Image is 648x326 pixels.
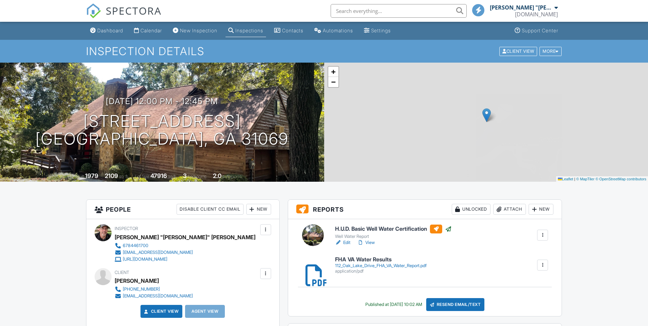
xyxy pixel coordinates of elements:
div: [EMAIL_ADDRESS][DOMAIN_NAME] [123,293,193,299]
div: 6784461700 [123,243,148,248]
a: Leaflet [558,177,573,181]
span: bathrooms [222,174,242,179]
div: [PERSON_NAME] "[PERSON_NAME]" [PERSON_NAME] [490,4,553,11]
a: Calendar [131,25,165,37]
div: Published at [DATE] 10:02 AM [365,302,422,307]
h6: H.U.D. Basic Well Water Certification [335,225,452,233]
div: Client View [499,47,537,56]
div: 3 [183,172,187,179]
div: Resend Email/Text [426,298,485,311]
span: Client [115,270,129,275]
a: [EMAIL_ADDRESS][DOMAIN_NAME] [115,249,250,256]
a: Client View [143,308,179,315]
div: 112_Oak_Lake_Drive_FHA_VA_Water_Report.pdf [335,263,427,268]
input: Search everything... [331,4,467,18]
div: 1979 [85,172,98,179]
div: Inspections [235,28,263,33]
h3: People [86,200,279,219]
a: View [357,239,375,246]
a: New Inspection [170,25,220,37]
div: Automations [323,28,353,33]
div: [PERSON_NAME] [115,276,159,286]
h3: Reports [288,200,562,219]
a: Support Center [512,25,561,37]
div: Unlocked [452,204,491,215]
span: Built [77,174,84,179]
div: New [246,204,271,215]
a: Settings [361,25,394,37]
img: Marker [482,108,491,122]
div: More [539,47,562,56]
span: sq. ft. [119,174,129,179]
a: [EMAIL_ADDRESS][DOMAIN_NAME] [115,293,193,299]
a: SPECTORA [86,9,162,23]
div: 2109 [105,172,118,179]
a: Client View [499,48,539,53]
span: sq.ft. [168,174,177,179]
h1: Inspection Details [86,45,562,57]
a: Contacts [271,25,306,37]
div: Disable Client CC Email [177,204,244,215]
a: FHA VA Water Results 112_Oak_Lake_Drive_FHA_VA_Water_Report.pdf application/pdf [335,257,427,274]
a: Dashboard [87,25,126,37]
h3: [DATE] 12:00 pm - 12:45 pm [106,97,218,106]
a: Inspections [226,25,266,37]
div: Settings [371,28,391,33]
span: − [331,78,335,86]
a: H.U.D. Basic Well Water Certification Well Water Report [335,225,452,240]
div: Attach [493,204,526,215]
div: [PHONE_NUMBER] [123,287,160,292]
span: Lot Size [135,174,149,179]
div: GeorgiaHomePros.com [515,11,558,18]
div: Well Water Report [335,234,452,239]
span: Inspector [115,226,138,231]
a: Edit [335,239,350,246]
div: New Inspection [180,28,217,33]
a: Automations (Basic) [312,25,356,37]
div: [PERSON_NAME] "[PERSON_NAME]" [PERSON_NAME] [115,232,255,242]
span: | [574,177,575,181]
div: application/pdf [335,268,427,274]
a: [URL][DOMAIN_NAME] [115,256,250,263]
span: bedrooms [188,174,206,179]
a: Zoom in [328,67,338,77]
div: Calendar [140,28,162,33]
div: [EMAIL_ADDRESS][DOMAIN_NAME] [123,250,193,255]
div: Dashboard [97,28,123,33]
a: 6784461700 [115,242,250,249]
h1: [STREET_ADDRESS] [GEOGRAPHIC_DATA], GA 31069 [35,112,288,148]
a: © OpenStreetMap contributors [596,177,646,181]
span: + [331,67,335,76]
img: The Best Home Inspection Software - Spectora [86,3,101,18]
div: Support Center [522,28,558,33]
a: [PHONE_NUMBER] [115,286,193,293]
a: Zoom out [328,77,338,87]
a: © MapTiler [576,177,595,181]
h6: FHA VA Water Results [335,257,427,263]
span: SPECTORA [106,3,162,18]
div: Contacts [282,28,303,33]
div: 2.0 [213,172,221,179]
div: [URL][DOMAIN_NAME] [123,257,167,262]
div: 47916 [150,172,167,179]
div: New [529,204,553,215]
